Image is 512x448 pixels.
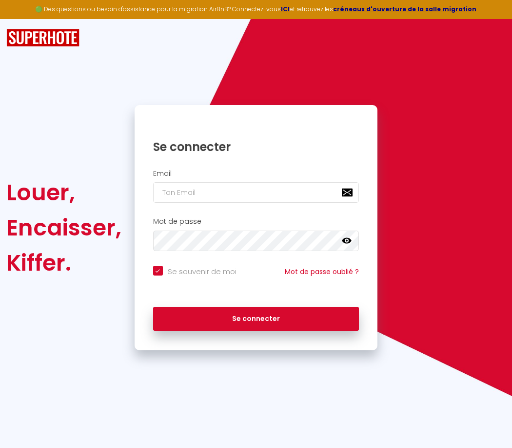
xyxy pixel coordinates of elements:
img: SuperHote logo [6,29,79,47]
input: Ton Email [153,182,359,203]
a: ICI [281,5,290,13]
h2: Mot de passe [153,217,359,226]
div: Encaisser, [6,210,121,245]
h2: Email [153,170,359,178]
a: Mot de passe oublié ? [285,267,359,277]
div: Kiffer. [6,245,121,280]
a: créneaux d'ouverture de la salle migration [333,5,476,13]
div: Louer, [6,175,121,210]
button: Se connecter [153,307,359,331]
h1: Se connecter [153,139,359,154]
